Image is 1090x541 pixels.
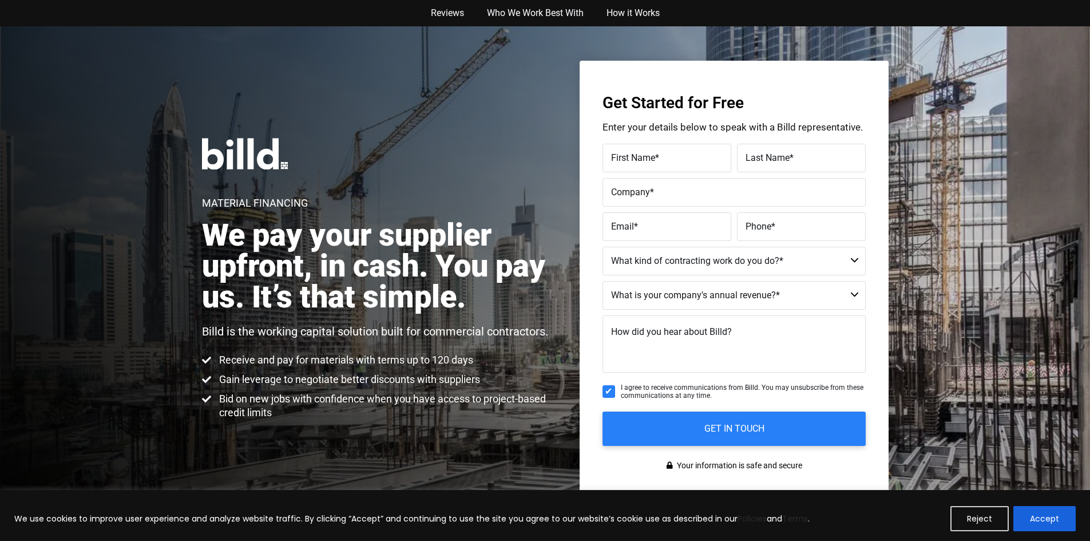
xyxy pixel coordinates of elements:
[611,326,732,337] span: How did you hear about Billd?
[611,187,650,198] span: Company
[746,221,771,232] span: Phone
[1013,506,1076,531] button: Accept
[202,220,558,313] h2: We pay your supplier upfront, in cash. You pay us. It’s that simple.
[603,95,866,111] h3: Get Started for Free
[202,324,548,339] p: Billd is the working capital solution built for commercial contractors.
[216,353,473,367] span: Receive and pay for materials with terms up to 120 days
[14,512,810,526] p: We use cookies to improve user experience and analyze website traffic. By clicking “Accept” and c...
[202,198,308,208] h1: Material Financing
[603,385,615,398] input: I agree to receive communications from Billd. You may unsubscribe from these communications at an...
[950,506,1009,531] button: Reject
[216,373,480,386] span: Gain leverage to negotiate better discounts with suppliers
[782,513,808,524] a: Terms
[611,152,655,163] span: First Name
[621,384,866,400] span: I agree to receive communications from Billd. You may unsubscribe from these communications at an...
[738,513,767,524] a: Policies
[216,392,558,420] span: Bid on new jobs with confidence when you have access to project-based credit limits
[746,152,790,163] span: Last Name
[611,221,634,232] span: Email
[603,412,866,446] input: GET IN TOUCH
[674,457,802,474] span: Your information is safe and secure
[603,123,866,132] p: Enter your details below to speak with a Billd representative.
